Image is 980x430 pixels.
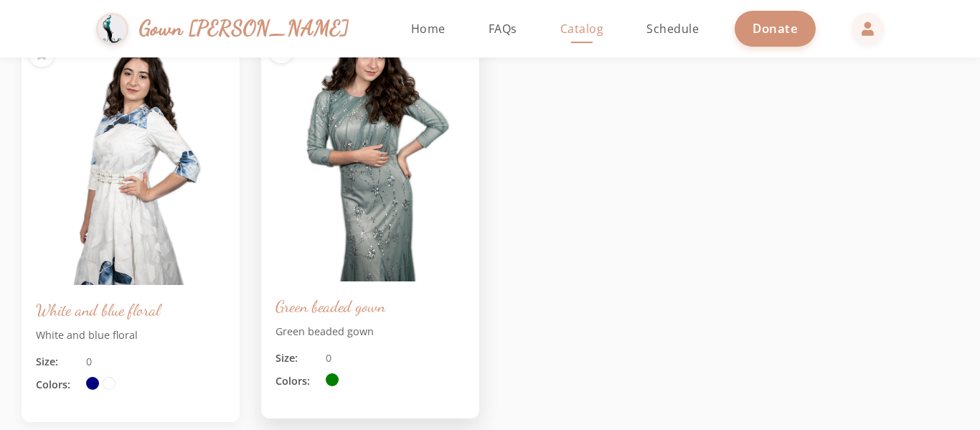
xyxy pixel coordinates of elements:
span: 0 [326,350,331,366]
span: Donate [753,20,798,37]
p: Green beaded gown [275,324,465,340]
span: Colors: [275,373,319,389]
span: 0 [86,354,92,370]
span: Size: [275,350,319,366]
a: Donate [735,11,816,46]
h3: White and blue floral [36,299,225,320]
span: Size: [36,354,79,370]
p: White and blue floral [36,327,225,343]
span: Schedule [646,21,699,37]
img: Green beaded gown [255,24,484,289]
a: Gown [PERSON_NAME] [96,9,364,49]
span: Catalog [560,21,604,37]
span: Home [411,21,446,37]
span: Colors: [36,377,79,393]
img: Gown Gmach Logo [96,13,128,45]
h3: Green beaded gown [275,296,465,317]
img: White and blue floral [22,34,240,285]
span: FAQs [489,21,517,37]
span: Gown [PERSON_NAME] [139,13,349,44]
